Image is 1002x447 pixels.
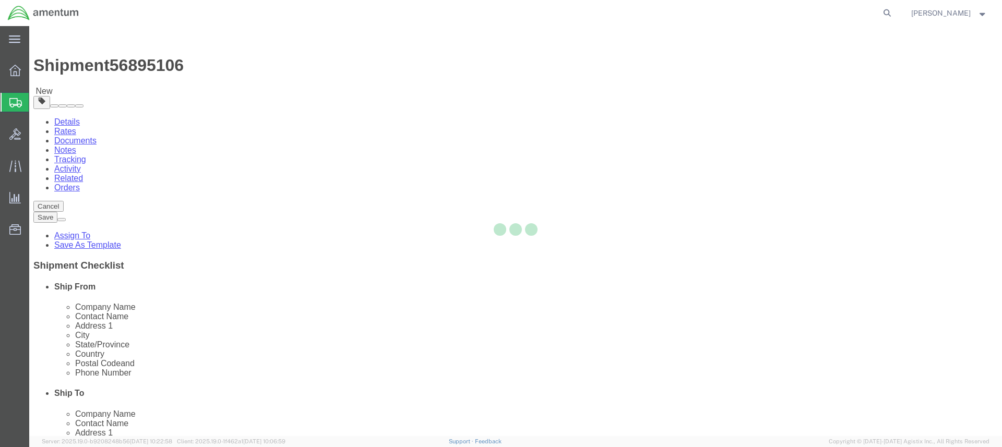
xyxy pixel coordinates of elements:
[130,438,172,444] span: [DATE] 10:22:58
[475,438,502,444] a: Feedback
[7,5,79,21] img: logo
[243,438,285,444] span: [DATE] 10:06:59
[911,7,971,19] span: Ronald Pineda
[449,438,475,444] a: Support
[829,437,989,446] span: Copyright © [DATE]-[DATE] Agistix Inc., All Rights Reserved
[177,438,285,444] span: Client: 2025.19.0-1f462a1
[42,438,172,444] span: Server: 2025.19.0-b9208248b56
[911,7,988,19] button: [PERSON_NAME]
